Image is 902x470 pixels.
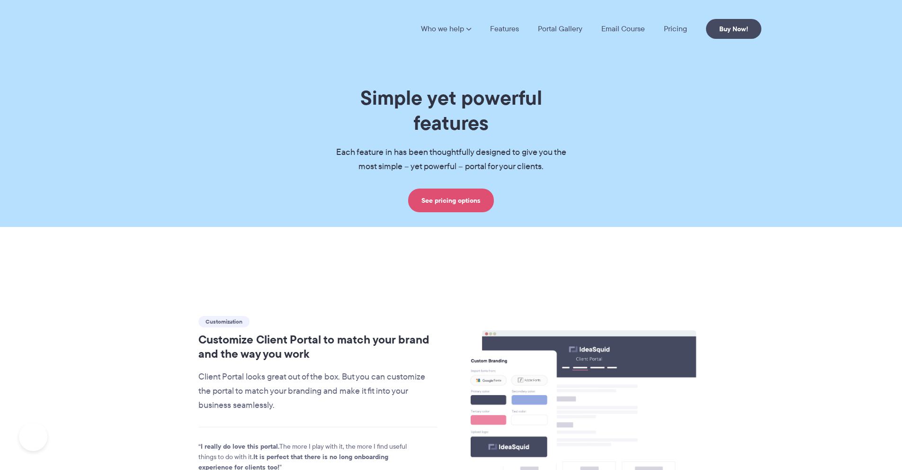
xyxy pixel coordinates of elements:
[198,370,438,413] p: Client Portal looks great out of the box. But you can customize the portal to match your branding...
[664,25,687,33] a: Pricing
[601,25,645,33] a: Email Course
[198,316,250,327] span: Customization
[321,85,581,136] h1: Simple yet powerful features
[321,145,581,174] p: Each feature in has been thoughtfully designed to give you the most simple – yet powerful – porta...
[201,441,279,452] strong: I really do love this portal.
[421,25,471,33] a: Who we help
[19,423,47,451] iframe: Toggle Customer Support
[198,333,438,361] h2: Customize Client Portal to match your brand and the way you work
[706,19,761,39] a: Buy Now!
[538,25,582,33] a: Portal Gallery
[490,25,519,33] a: Features
[408,189,494,212] a: See pricing options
